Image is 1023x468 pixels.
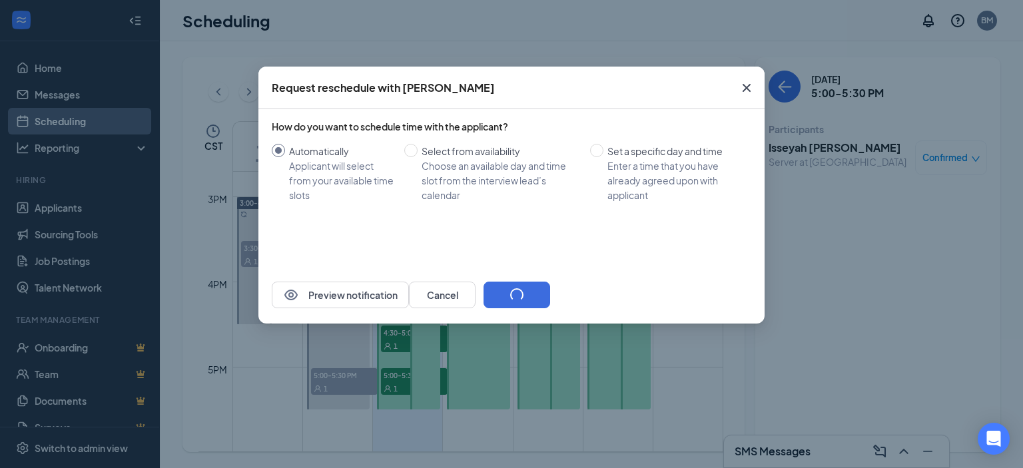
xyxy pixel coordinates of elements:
svg: Cross [739,80,755,96]
div: Choose an available day and time slot from the interview lead’s calendar [422,158,579,202]
div: Open Intercom Messenger [978,423,1010,455]
button: EyePreview notification [272,282,409,308]
svg: Eye [283,287,299,303]
div: Applicant will select from your available time slots [289,158,394,202]
div: How do you want to schedule time with the applicant? [272,120,751,133]
div: Select from availability [422,144,579,158]
div: Enter a time that you have already agreed upon with applicant [607,158,741,202]
button: Close [729,67,765,109]
div: Automatically [289,144,394,158]
div: Set a specific day and time [607,144,741,158]
div: Request reschedule with [PERSON_NAME] [272,81,495,95]
button: Cancel [409,282,476,308]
